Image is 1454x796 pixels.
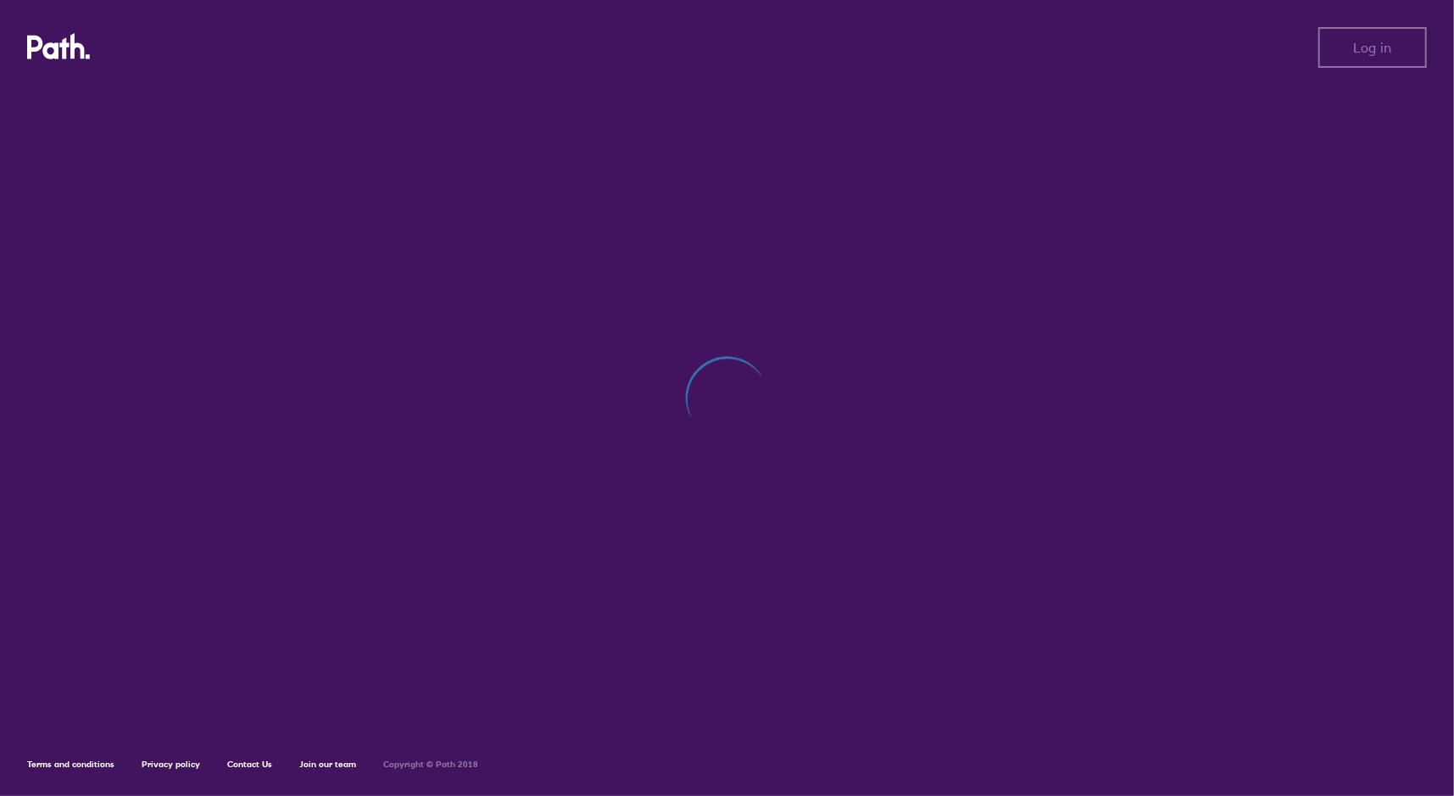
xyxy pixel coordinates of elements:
a: Contact Us [227,759,272,770]
button: Log in [1318,27,1427,68]
a: Join our team [299,759,356,770]
a: Terms and conditions [27,759,114,770]
h6: Copyright © Path 2018 [383,760,478,770]
a: Privacy policy [142,759,200,770]
span: Log in [1354,40,1392,55]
